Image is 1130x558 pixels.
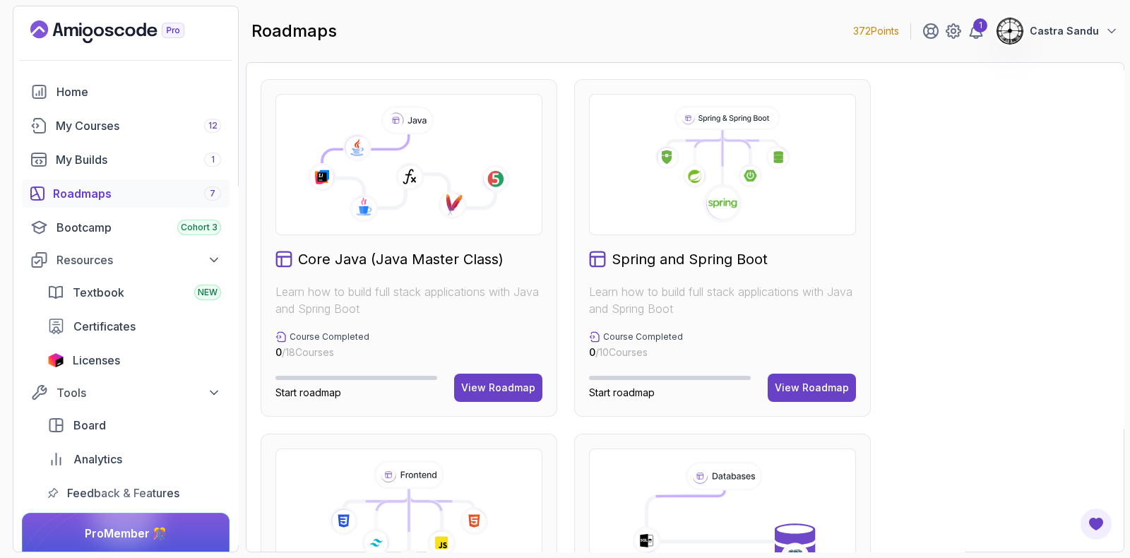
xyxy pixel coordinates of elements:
[39,312,230,340] a: certificates
[53,185,221,202] div: Roadmaps
[22,213,230,242] a: bootcamp
[56,83,221,100] div: Home
[298,249,504,269] h2: Core Java (Java Master Class)
[275,346,282,358] span: 0
[22,112,230,140] a: courses
[39,479,230,507] a: feedback
[1079,507,1113,541] button: Open Feedback Button
[22,146,230,174] a: builds
[73,417,106,434] span: Board
[589,346,595,358] span: 0
[996,17,1119,45] button: user profile imageCastra Sandu
[853,24,899,38] p: 372 Points
[39,346,230,374] a: licenses
[22,380,230,405] button: Tools
[56,384,221,401] div: Tools
[589,283,856,317] p: Learn how to build full stack applications with Java and Spring Boot
[454,374,542,402] button: View Roadmap
[73,451,122,468] span: Analytics
[461,381,535,395] div: View Roadmap
[208,120,218,131] span: 12
[612,249,768,269] h2: Spring and Spring Boot
[968,23,985,40] a: 1
[56,151,221,168] div: My Builds
[198,287,218,298] span: NEW
[39,445,230,473] a: analytics
[22,247,230,273] button: Resources
[775,381,849,395] div: View Roadmap
[251,20,337,42] h2: roadmaps
[73,318,136,335] span: Certificates
[181,222,218,233] span: Cohort 3
[67,485,179,501] span: Feedback & Features
[997,18,1023,44] img: user profile image
[290,331,369,343] p: Course Completed
[1030,24,1099,38] p: Castra Sandu
[589,386,655,398] span: Start roadmap
[73,284,124,301] span: Textbook
[73,352,120,369] span: Licenses
[603,331,683,343] p: Course Completed
[39,278,230,307] a: textbook
[275,345,369,360] p: / 18 Courses
[768,374,856,402] button: View Roadmap
[56,251,221,268] div: Resources
[47,353,64,367] img: jetbrains icon
[39,411,230,439] a: board
[30,20,217,43] a: Landing page
[22,179,230,208] a: roadmaps
[211,154,215,165] span: 1
[56,117,221,134] div: My Courses
[210,188,215,199] span: 7
[275,283,542,317] p: Learn how to build full stack applications with Java and Spring Boot
[22,78,230,106] a: home
[56,219,221,236] div: Bootcamp
[589,345,683,360] p: / 10 Courses
[973,18,987,32] div: 1
[275,386,341,398] span: Start roadmap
